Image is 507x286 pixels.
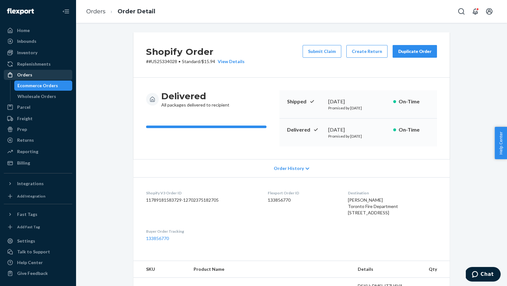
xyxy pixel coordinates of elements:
dt: Buyer Order Tracking [146,229,258,234]
span: • [178,59,181,64]
p: Shipped [287,98,323,105]
div: Wholesale Orders [17,93,56,100]
button: Open account menu [483,5,496,18]
button: Give Feedback [4,268,72,278]
dd: 133856770 [268,197,338,203]
div: All packages delivered to recipient [161,90,229,108]
iframe: Opens a widget where you can chat to one of our agents [466,267,501,283]
div: Replenishments [17,61,51,67]
div: [DATE] [328,98,388,105]
a: Help Center [4,257,72,268]
div: Inventory [17,49,37,56]
img: Flexport logo [7,8,34,15]
p: On-Time [399,98,429,105]
th: Details [353,261,422,278]
dt: Flexport Order ID [268,190,338,196]
dt: Destination [348,190,437,196]
div: Give Feedback [17,270,48,276]
p: On-Time [399,126,429,133]
div: Help Center [17,259,43,266]
a: Add Fast Tag [4,222,72,232]
a: Inbounds [4,36,72,46]
a: Settings [4,236,72,246]
div: Duplicate Order [398,48,432,55]
button: Open Search Box [455,5,468,18]
span: Order History [274,165,304,172]
button: Open notifications [469,5,482,18]
a: Freight [4,114,72,124]
div: Reporting [17,148,38,155]
p: Delivered [287,126,323,133]
a: Order Detail [118,8,155,15]
a: Home [4,25,72,36]
div: Talk to Support [17,249,50,255]
a: Inventory [4,48,72,58]
a: Orders [4,70,72,80]
button: Integrations [4,179,72,189]
div: Billing [17,160,30,166]
div: Add Integration [17,193,45,199]
a: Prep [4,124,72,134]
a: Orders [86,8,106,15]
button: Create Return [346,45,388,58]
a: Ecommerce Orders [14,81,73,91]
div: Home [17,27,30,34]
a: Replenishments [4,59,72,69]
div: Ecommerce Orders [17,82,58,89]
button: Fast Tags [4,209,72,219]
div: Add Fast Tag [17,224,40,230]
ol: breadcrumbs [81,2,160,21]
a: Wholesale Orders [14,91,73,101]
button: Duplicate Order [393,45,437,58]
dt: Shopify V3 Order ID [146,190,258,196]
button: View Details [215,58,245,65]
th: SKU [133,261,189,278]
h3: Delivered [161,90,229,102]
a: Returns [4,135,72,145]
p: Promised by [DATE] [328,133,388,139]
dd: 11789181583729-12702375182705 [146,197,258,203]
a: Parcel [4,102,72,112]
h2: Shopify Order [146,45,245,58]
a: Add Integration [4,191,72,201]
a: 133856770 [146,236,169,241]
button: Help Center [495,127,507,159]
button: Talk to Support [4,247,72,257]
p: # #US25334028 / $15.94 [146,58,245,65]
button: Close Navigation [60,5,72,18]
th: Product Name [189,261,353,278]
span: Standard [182,59,200,64]
div: Settings [17,238,35,244]
div: Fast Tags [17,211,37,218]
div: Integrations [17,180,44,187]
div: Prep [17,126,27,133]
button: Submit Claim [303,45,341,58]
div: Parcel [17,104,30,110]
div: Orders [17,72,32,78]
div: Returns [17,137,34,143]
th: Qty [422,261,450,278]
div: Freight [17,115,33,122]
div: Inbounds [17,38,36,44]
p: Promised by [DATE] [328,105,388,111]
span: [PERSON_NAME] Toronto Fire Department [STREET_ADDRESS] [348,197,398,215]
div: [DATE] [328,126,388,133]
a: Reporting [4,146,72,157]
a: Billing [4,158,72,168]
